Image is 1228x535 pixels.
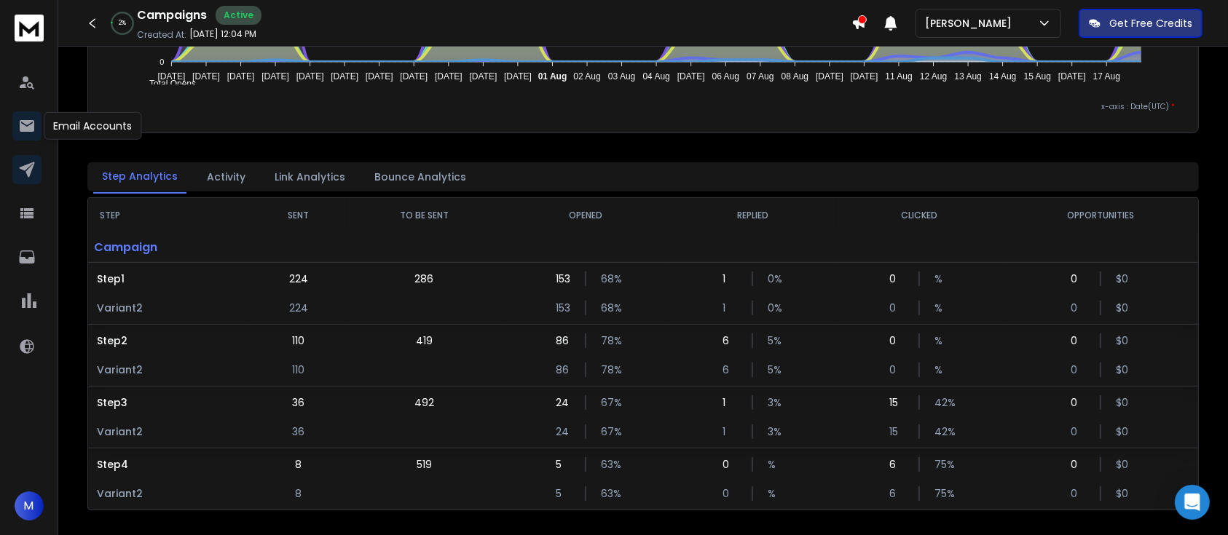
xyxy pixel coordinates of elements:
[989,71,1016,82] tspan: 14 Aug
[556,301,570,315] p: 153
[601,301,615,315] p: 68 %
[954,71,981,82] tspan: 13 Aug
[400,71,428,82] tspan: [DATE]
[331,71,358,82] tspan: [DATE]
[1109,16,1192,31] p: Get Free Credits
[601,333,615,348] p: 78 %
[504,71,532,82] tspan: [DATE]
[889,395,904,410] p: 15
[889,362,904,377] p: 0
[261,71,289,82] tspan: [DATE]
[1071,486,1085,501] p: 0
[119,19,126,28] p: 2 %
[292,424,304,439] p: 36
[934,395,949,410] p: 42 %
[934,457,949,472] p: 75 %
[934,362,949,377] p: %
[889,272,904,286] p: 0
[677,71,704,82] tspan: [DATE]
[138,79,196,89] span: Total Opens
[712,71,739,82] tspan: 06 Aug
[889,486,904,501] p: 6
[1116,272,1130,286] p: $ 0
[216,6,261,25] div: Active
[556,272,570,286] p: 153
[556,333,570,348] p: 86
[227,71,254,82] tspan: [DATE]
[415,272,434,286] p: 286
[1116,424,1130,439] p: $ 0
[1116,333,1130,348] p: $ 0
[289,272,308,286] p: 224
[1003,198,1198,233] th: OPPORTUNITIES
[768,333,782,348] p: 5 %
[1071,457,1085,472] p: 0
[469,71,497,82] tspan: [DATE]
[538,71,567,82] tspan: 01 Aug
[768,395,782,410] p: 3 %
[723,457,737,472] p: 0
[919,71,946,82] tspan: 12 Aug
[723,333,737,348] p: 6
[97,395,242,410] p: Step 3
[1071,362,1085,377] p: 0
[1116,457,1130,472] p: $ 0
[723,424,737,439] p: 1
[816,71,843,82] tspan: [DATE]
[934,301,949,315] p: %
[251,198,347,233] th: SENT
[934,272,949,286] p: %
[137,7,207,24] h1: Campaigns
[747,71,774,82] tspan: 07 Aug
[292,395,304,410] p: 36
[556,486,570,501] p: 5
[781,71,808,82] tspan: 08 Aug
[885,71,912,82] tspan: 11 Aug
[925,16,1018,31] p: [PERSON_NAME]
[642,71,669,82] tspan: 04 Aug
[15,491,44,520] button: M
[556,362,570,377] p: 86
[157,71,185,82] tspan: [DATE]
[1071,424,1085,439] p: 0
[111,101,1175,112] p: x-axis : Date(UTC)
[296,71,323,82] tspan: [DATE]
[97,362,242,377] p: Variant 2
[198,161,254,193] button: Activity
[601,362,615,377] p: 78 %
[601,486,615,501] p: 63 %
[97,424,242,439] p: Variant 2
[601,457,615,472] p: 63 %
[1071,272,1085,286] p: 0
[601,395,615,410] p: 67 %
[601,272,615,286] p: 68 %
[189,28,256,40] p: [DATE] 12:04 PM
[601,424,615,439] p: 67 %
[723,301,737,315] p: 1
[889,424,904,439] p: 15
[93,160,186,194] button: Step Analytics
[1071,395,1085,410] p: 0
[889,333,904,348] p: 0
[97,272,242,286] p: Step 1
[1116,395,1130,410] p: $ 0
[295,457,302,472] p: 8
[1079,9,1203,38] button: Get Free Credits
[88,233,251,262] p: Campaign
[768,301,782,315] p: 0 %
[889,457,904,472] p: 6
[97,301,242,315] p: Variant 2
[1071,301,1085,315] p: 0
[934,486,949,501] p: 75 %
[160,58,164,66] tspan: 0
[723,272,737,286] p: 1
[669,198,836,233] th: REPLIED
[768,486,782,501] p: %
[88,198,251,233] th: STEP
[292,362,304,377] p: 110
[414,395,434,410] p: 492
[15,15,44,41] img: logo
[97,457,242,472] p: Step 4
[1116,301,1130,315] p: $ 0
[503,198,669,233] th: OPENED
